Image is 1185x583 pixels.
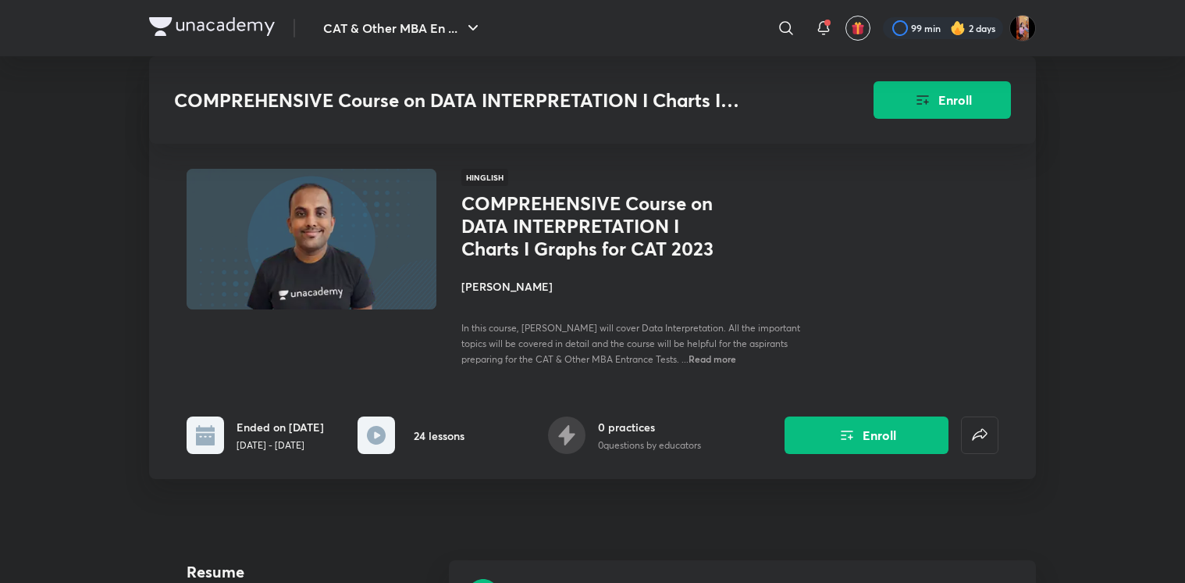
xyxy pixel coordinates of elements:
[414,427,464,444] h6: 24 lessons
[184,167,439,311] img: Thumbnail
[461,169,508,186] span: Hinglish
[598,419,701,435] h6: 0 practices
[689,352,736,365] span: Read more
[461,192,717,259] h1: COMPREHENSIVE Course on DATA INTERPRETATION I Charts I Graphs for CAT 2023
[314,13,492,44] button: CAT & Other MBA En ...
[851,21,865,35] img: avatar
[845,16,870,41] button: avatar
[1009,15,1036,41] img: Aayushi Kumari
[461,322,800,365] span: In this course, [PERSON_NAME] will cover Data Interpretation. All the important topics will be co...
[237,438,324,452] p: [DATE] - [DATE]
[149,17,275,40] a: Company Logo
[461,278,811,295] h4: [PERSON_NAME]
[785,417,948,454] button: Enroll
[874,81,1011,119] button: Enroll
[237,419,324,435] h6: Ended on [DATE]
[950,20,966,36] img: streak
[598,438,701,452] p: 0 questions by educators
[961,417,998,454] button: false
[149,17,275,36] img: Company Logo
[174,89,785,112] h3: COMPREHENSIVE Course on DATA INTERPRETATION I Charts I Graphs for CAT 2023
